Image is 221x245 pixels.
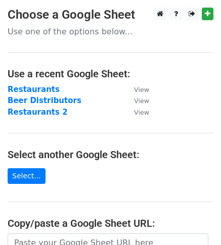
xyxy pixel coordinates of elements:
[124,108,149,117] a: View
[124,96,149,105] a: View
[134,86,149,93] small: View
[124,85,149,94] a: View
[8,68,213,80] h4: Use a recent Google Sheet:
[8,108,68,117] a: Restaurants 2
[8,149,213,161] h4: Select another Google Sheet:
[8,85,60,94] a: Restaurants
[170,197,221,245] iframe: Chat Widget
[134,97,149,105] small: View
[8,168,46,184] a: Select...
[8,96,81,105] a: Beer Distributors
[8,217,213,229] h4: Copy/paste a Google Sheet URL:
[8,8,213,22] h3: Choose a Google Sheet
[134,109,149,116] small: View
[8,26,213,37] p: Use one of the options below...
